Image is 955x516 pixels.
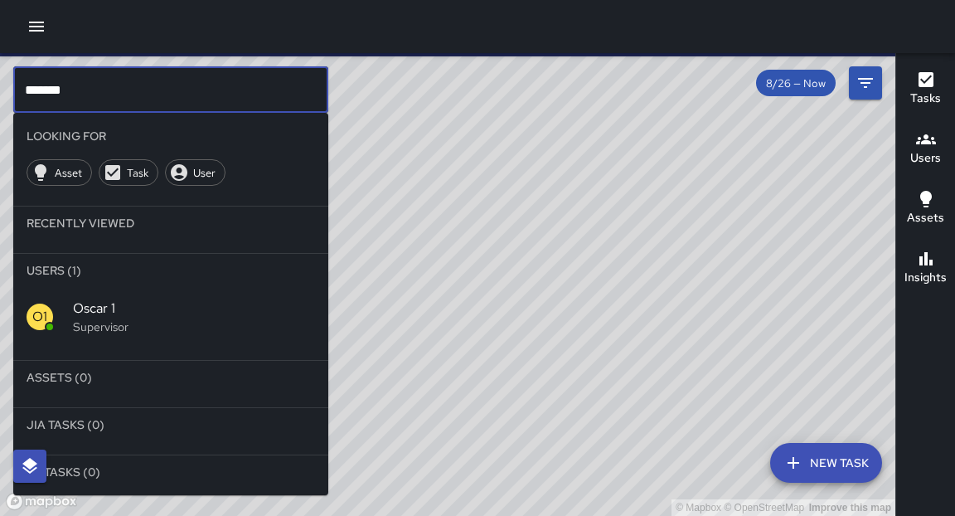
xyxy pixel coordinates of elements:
div: Asset [27,159,92,186]
p: Supervisor [73,319,315,335]
li: Recently Viewed [13,207,328,240]
button: Filters [849,66,882,100]
p: O1 [32,307,47,327]
li: Users (1) [13,254,328,287]
div: User [165,159,225,186]
li: Jia Tasks (0) [13,408,328,441]
span: 8/26 — Now [756,76,836,90]
span: Asset [46,166,91,180]
div: Task [99,159,158,186]
button: Assets [896,179,955,239]
button: Insights [896,239,955,299]
h6: Tasks [910,90,941,108]
li: Assets (0) [13,361,328,394]
button: Tasks [896,60,955,119]
h6: Assets [907,209,944,227]
li: Looking For [13,119,328,153]
h6: Users [910,149,941,168]
button: New Task [770,443,882,483]
span: User [184,166,225,180]
li: 311 Tasks (0) [13,455,328,489]
h6: Insights [904,269,947,287]
div: O1Oscar 1Supervisor [13,287,328,347]
span: Oscar 1 [73,299,315,319]
button: Users [896,119,955,179]
span: Task [118,166,158,180]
